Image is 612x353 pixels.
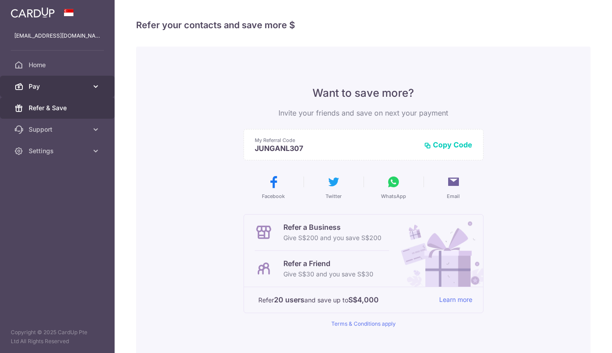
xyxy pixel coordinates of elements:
[244,108,484,118] p: Invite your friends and save on next your payment
[29,125,88,134] span: Support
[307,175,360,200] button: Twitter
[29,60,88,69] span: Home
[29,82,88,91] span: Pay
[283,222,381,232] p: Refer a Business
[136,18,591,32] h4: Refer your contacts and save more $
[29,146,88,155] span: Settings
[255,144,417,153] p: JUNGANL307
[367,175,420,200] button: WhatsApp
[447,193,460,200] span: Email
[274,294,304,305] strong: 20 users
[255,137,417,144] p: My Referral Code
[283,232,381,243] p: Give S$200 and you save S$200
[21,6,39,14] span: Help
[258,294,432,306] p: Refer and save up to
[348,294,379,305] strong: S$4,000
[424,140,472,149] button: Copy Code
[262,193,285,200] span: Facebook
[427,175,480,200] button: Email
[283,269,373,280] p: Give S$30 and you save S$30
[14,31,100,40] p: [EMAIL_ADDRESS][DOMAIN_NAME]
[331,320,396,327] a: Terms & Conditions apply
[244,86,484,100] p: Want to save more?
[439,294,472,306] a: Learn more
[247,175,300,200] button: Facebook
[29,103,88,112] span: Refer & Save
[283,258,373,269] p: Refer a Friend
[381,193,406,200] span: WhatsApp
[11,7,55,18] img: CardUp
[393,215,483,287] img: Refer
[325,193,342,200] span: Twitter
